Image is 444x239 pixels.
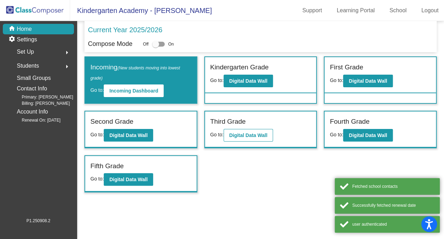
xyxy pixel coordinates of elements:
[109,177,148,182] b: Digital Data Wall
[168,41,174,47] span: On
[17,61,39,71] span: Students
[331,5,381,16] a: Learning Portal
[11,94,73,100] span: Primary: [PERSON_NAME]
[384,5,412,16] a: School
[349,78,387,84] b: Digital Data Wall
[104,129,153,142] button: Digital Data Wall
[104,84,164,97] button: Incoming Dashboard
[63,62,71,71] mat-icon: arrow_right
[143,41,149,47] span: Off
[297,5,328,16] a: Support
[8,25,17,33] mat-icon: home
[343,129,392,142] button: Digital Data Wall
[224,75,273,87] button: Digital Data Wall
[88,25,162,35] p: Current Year 2025/2026
[210,117,246,127] label: Third Grade
[109,132,148,138] b: Digital Data Wall
[343,75,392,87] button: Digital Data Wall
[229,132,267,138] b: Digital Data Wall
[352,202,435,209] div: Successfully fetched renewal date
[224,129,273,142] button: Digital Data Wall
[416,5,444,16] a: Logout
[210,77,224,83] span: Go to:
[330,132,343,137] span: Go to:
[17,25,32,33] p: Home
[109,88,158,94] b: Incoming Dashboard
[330,62,363,73] label: First Grade
[11,100,70,107] span: Billing: [PERSON_NAME]
[17,47,34,57] span: Set Up
[352,221,435,227] div: user authenticated
[88,39,132,49] p: Compose Mode
[330,117,369,127] label: Fourth Grade
[17,84,47,94] p: Contact Info
[349,132,387,138] b: Digital Data Wall
[104,173,153,186] button: Digital Data Wall
[70,5,212,16] span: Kindergarten Academy - [PERSON_NAME]
[352,183,435,190] div: Fetched school contacts
[90,117,134,127] label: Second Grade
[90,132,104,137] span: Go to:
[90,66,180,81] span: (New students moving into lowest grade)
[210,62,269,73] label: Kindergarten Grade
[90,176,104,182] span: Go to:
[63,48,71,57] mat-icon: arrow_right
[210,132,224,137] span: Go to:
[90,62,191,82] label: Incoming
[11,117,60,123] span: Renewal On: [DATE]
[17,35,37,44] p: Settings
[8,35,17,44] mat-icon: settings
[330,77,343,83] span: Go to:
[17,107,48,117] p: Account Info
[90,87,104,93] span: Go to:
[229,78,267,84] b: Digital Data Wall
[90,161,124,171] label: Fifth Grade
[17,73,51,83] p: Small Groups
